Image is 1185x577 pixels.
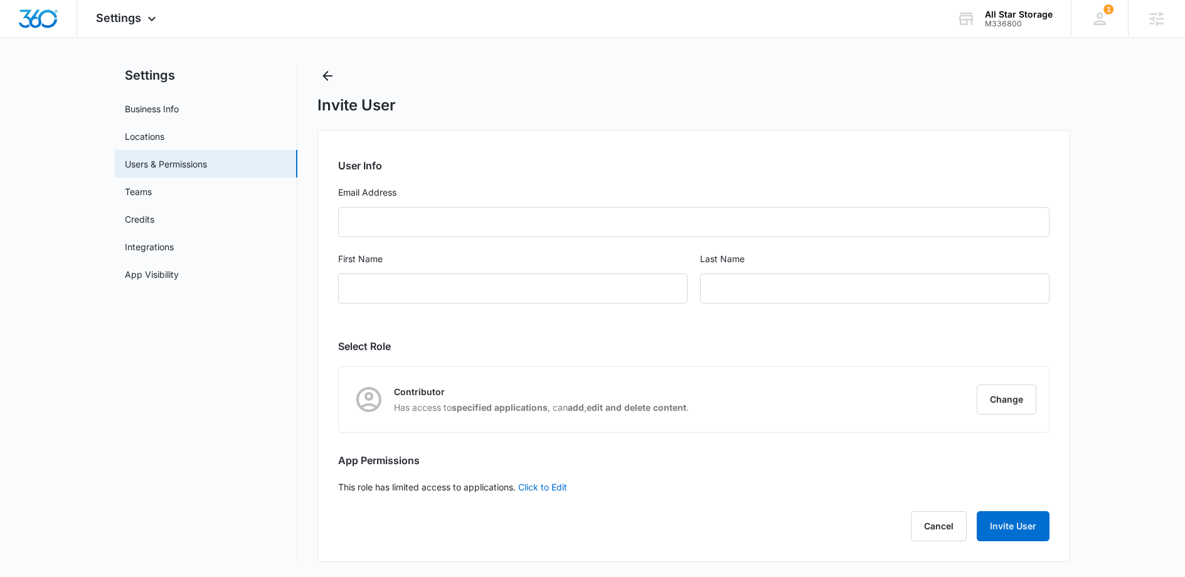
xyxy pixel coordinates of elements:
[125,157,207,171] a: Users & Permissions
[35,20,61,30] div: v 4.0.25
[700,252,1049,266] label: Last Name
[317,130,1070,562] div: This role has limited access to applications.
[394,385,689,398] p: Contributor
[911,511,967,541] button: Cancel
[125,185,152,198] a: Teams
[338,453,1049,468] h2: App Permissions
[338,158,1049,173] h2: User Info
[568,402,584,413] strong: add
[48,74,112,82] div: Domain Overview
[115,66,297,85] h2: Settings
[338,186,1049,199] label: Email Address
[452,402,548,413] strong: specified applications
[587,402,686,413] strong: edit and delete content
[1103,4,1113,14] div: notifications count
[317,96,396,115] h1: Invite User
[977,384,1036,415] button: Change
[317,66,337,86] button: Back
[518,482,567,492] a: Click to Edit
[125,73,135,83] img: tab_keywords_by_traffic_grey.svg
[977,511,1049,541] button: Invite User
[125,213,154,226] a: Credits
[125,102,179,115] a: Business Info
[125,240,174,253] a: Integrations
[20,20,30,30] img: logo_orange.svg
[985,9,1053,19] div: account name
[125,130,164,143] a: Locations
[985,19,1053,28] div: account id
[34,73,44,83] img: tab_domain_overview_orange.svg
[125,268,179,281] a: App Visibility
[1103,4,1113,14] span: 1
[394,401,689,414] p: Has access to , can , .
[96,11,141,24] span: Settings
[33,33,138,43] div: Domain: [DOMAIN_NAME]
[338,252,688,266] label: First Name
[20,33,30,43] img: website_grey.svg
[139,74,211,82] div: Keywords by Traffic
[338,339,1049,354] h2: Select Role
